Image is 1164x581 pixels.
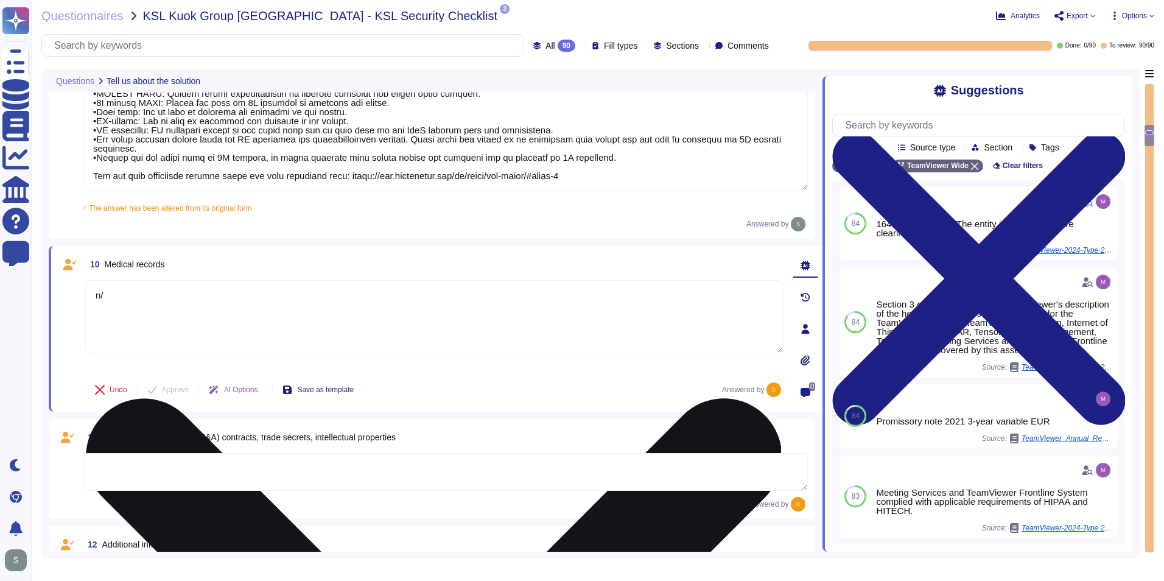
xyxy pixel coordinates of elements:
[1065,43,1082,49] span: Done:
[105,259,165,269] span: Medical records
[545,41,555,50] span: All
[83,433,97,442] span: 11
[1122,12,1147,19] span: Options
[1139,43,1154,49] span: 90 / 90
[107,77,200,85] span: Tell us about the solution
[1022,524,1113,532] span: TeamViewer-2024-Type 2 HIPAA-Final Report.pdf
[766,382,781,397] img: user
[85,260,100,269] span: 10
[982,523,1113,533] span: Source:
[1096,463,1110,477] img: user
[852,319,860,326] span: 84
[85,280,784,353] textarea: n/
[852,220,860,227] span: 84
[876,488,1113,515] div: Meeting Services and TeamViewer Frontline System complied with applicable requirements of HIPAA a...
[1096,392,1110,406] img: user
[666,41,699,50] span: Sections
[809,382,816,391] span: 0
[143,10,497,22] span: KSL Kuok Group [GEOGRAPHIC_DATA] - KSL Security Checklist
[604,41,637,50] span: Fill types
[41,10,124,22] span: Questionnaires
[83,204,252,213] span: + The answer has been altered from its original form
[746,220,788,228] span: Answered by
[1096,194,1110,209] img: user
[852,412,860,420] span: 84
[5,549,27,571] img: user
[48,35,524,56] input: Search by keywords
[852,493,860,500] span: 83
[83,540,97,549] span: 12
[727,41,769,50] span: Comments
[558,40,575,52] div: 90
[791,217,805,231] img: user
[839,114,1124,136] input: Search by keywords
[1109,43,1137,49] span: To review:
[2,547,35,574] button: user
[791,497,805,512] img: user
[1096,275,1110,289] img: user
[996,11,1040,21] button: Analytics
[500,4,510,14] span: 3
[1067,12,1088,19] span: Export
[1084,43,1095,49] span: 0 / 90
[56,77,94,85] span: Questions
[1011,12,1040,19] span: Analytics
